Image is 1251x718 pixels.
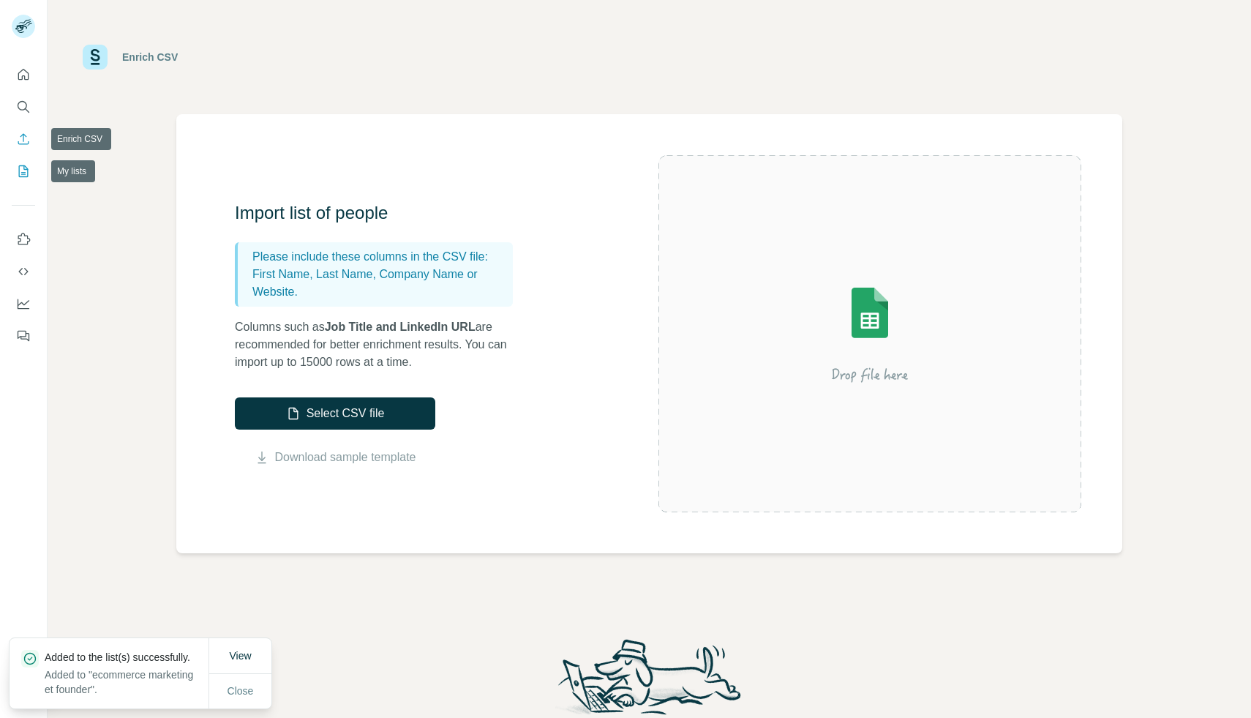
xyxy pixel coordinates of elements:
span: View [229,650,251,662]
button: Use Surfe API [12,258,35,285]
button: View [219,643,261,669]
button: Download sample template [235,449,435,466]
p: Columns such as are recommended for better enrichment results. You can import up to 15000 rows at... [235,318,527,371]
p: Added to "ecommerce marketing et founder". [45,667,209,697]
button: Dashboard [12,291,35,317]
span: Close [228,684,254,698]
button: Enrich CSV [12,126,35,152]
button: My lists [12,158,35,184]
p: Added to the list(s) successfully. [45,650,209,665]
button: Close [217,678,264,704]
p: Please include these columns in the CSV file: [252,248,507,266]
h3: Import list of people [235,201,527,225]
button: Feedback [12,323,35,349]
button: Select CSV file [235,397,435,430]
button: Search [12,94,35,120]
img: Surfe Illustration - Drop file here or select below [738,246,1002,422]
p: First Name, Last Name, Company Name or Website. [252,266,507,301]
span: Job Title and LinkedIn URL [325,321,476,333]
a: Download sample template [275,449,416,466]
div: Enrich CSV [122,50,178,64]
button: Use Surfe on LinkedIn [12,226,35,253]
button: Quick start [12,61,35,88]
img: Surfe Logo [83,45,108,70]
